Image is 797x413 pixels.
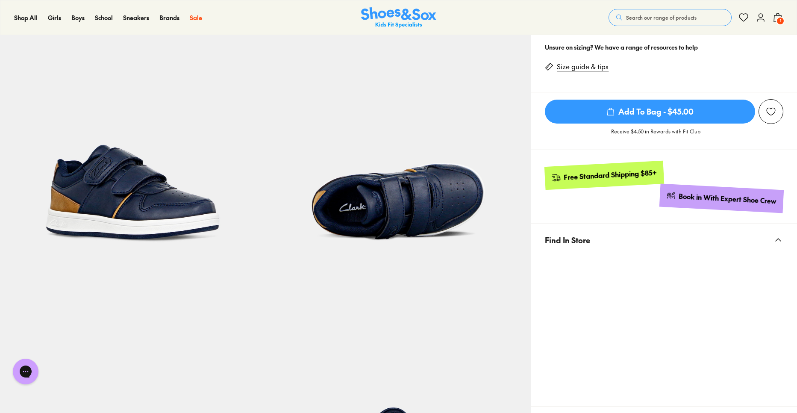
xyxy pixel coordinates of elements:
span: 1 [776,17,785,25]
span: Search our range of products [626,14,697,21]
iframe: Gorgias live chat messenger [9,356,43,387]
button: Add To Bag - $45.00 [545,99,755,124]
span: Add To Bag - $45.00 [545,100,755,124]
a: Brands [159,13,179,22]
a: Girls [48,13,61,22]
button: Search our range of products [609,9,732,26]
a: Free Standard Shipping $85+ [544,161,664,190]
a: Book in With Expert Shoe Crew [659,183,784,213]
span: Find In Store [545,227,590,253]
div: Free Standard Shipping $85+ [564,168,657,182]
p: Receive $4.50 in Rewards with Fit Club [611,127,700,143]
a: Shop All [14,13,38,22]
img: Dune Junior Navy [266,7,532,273]
a: Boys [71,13,85,22]
a: Sneakers [123,13,149,22]
iframe: Find in Store [545,256,783,396]
img: SNS_Logo_Responsive.svg [361,7,436,28]
div: Unsure on sizing? We have a range of resources to help [545,43,783,52]
a: Sale [190,13,202,22]
button: 1 [773,8,783,27]
div: Book in With Expert Shoe Crew [679,192,777,206]
a: Size guide & tips [557,62,609,71]
a: School [95,13,113,22]
a: Shoes & Sox [361,7,436,28]
button: Find In Store [531,224,797,256]
button: Add to Wishlist [759,99,783,124]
